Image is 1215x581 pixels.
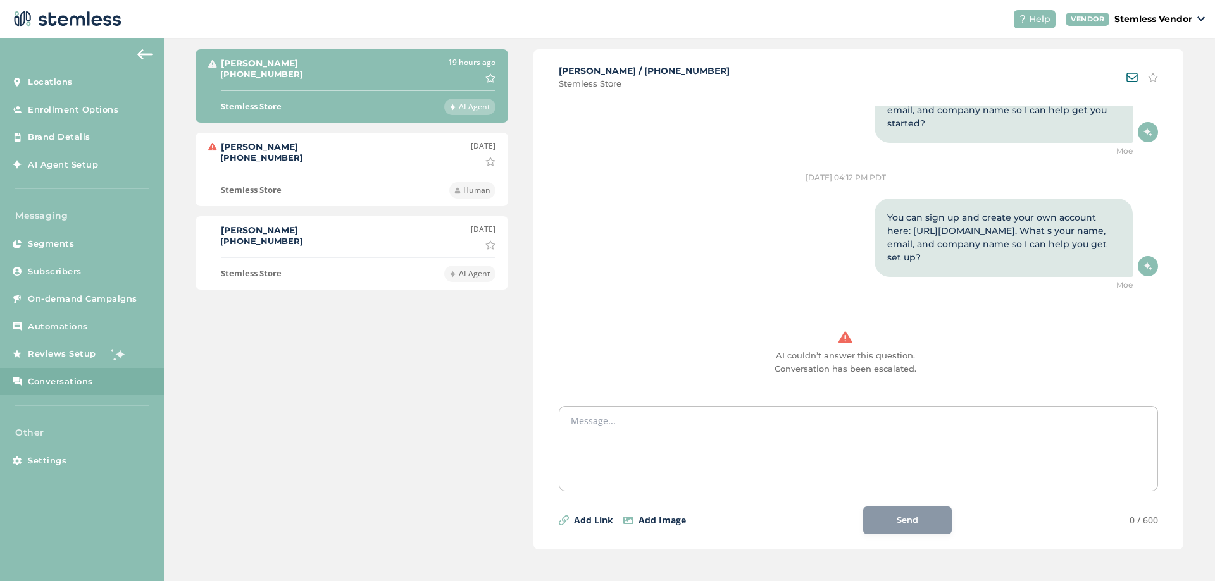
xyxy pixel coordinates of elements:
span: AI Agent Setup [28,159,98,171]
label: [PHONE_NUMBER] [220,152,303,162]
img: logo-dark-0685b13c.svg [10,6,121,32]
label: [DATE] [471,140,495,152]
img: AI Icon [1138,122,1158,143]
span: AI Agent [459,268,490,279]
img: icon-arrow-back-accent-c549486e.svg [137,49,153,59]
span: Human [463,185,490,196]
label: [PHONE_NUMBER] [220,236,303,246]
label: [DATE] 04:12 PM PDT [806,172,886,183]
label: [PERSON_NAME] [221,59,303,68]
img: AI Icon [1138,256,1158,277]
div: [PERSON_NAME] / [PHONE_NUMBER] [559,64,730,90]
span: Locations [28,76,73,89]
img: Alert Icon [838,331,852,344]
label: [PHONE_NUMBER] [220,69,303,79]
p: Stemless Vendor [1114,13,1192,26]
span: You can sign up and create your own account here: [URL][DOMAIN_NAME]. What s your name, email, an... [887,212,1107,263]
span: Enrollment Options [28,104,118,116]
label: 19 hours ago [448,57,495,68]
div: VENDOR [1066,13,1109,26]
span: Reviews Setup [28,348,96,360]
span: Segments [28,238,74,250]
span: Brand Details [28,131,90,144]
span: 0 / 600 [1130,513,1158,527]
img: icon-link-1edcda58.svg [559,515,569,525]
img: icon-image-06eb6275.svg [623,517,633,524]
img: glitter-stars-b7820f95.gif [106,341,131,367]
span: AI couldn’t answer this question. Conversation has been escalated. [775,350,916,374]
span: Settings [28,455,66,467]
label: Add Link [574,513,613,527]
span: AI Agent [459,101,490,113]
span: Moe [1116,279,1133,291]
iframe: Chat Widget [1152,520,1215,581]
span: Conversations [28,376,93,388]
label: Add Image [639,513,686,527]
label: [PERSON_NAME] [221,142,303,151]
span: You can sign up and create your own account here: [URL][DOMAIN_NAME]. What s your name, email, an... [887,78,1107,129]
span: On-demand Campaigns [28,293,137,305]
img: Alert Icon [208,143,217,151]
img: icon_down-arrow-small-66adaf34.svg [1197,16,1205,21]
span: Automations [28,321,88,333]
label: Stemless Store [221,267,282,280]
img: icon-help-white-03924b79.svg [1019,15,1026,23]
span: Help [1029,13,1050,26]
label: [PERSON_NAME] [221,226,303,235]
span: Moe [1116,145,1133,157]
label: [DATE] [471,224,495,235]
span: Stemless Store [559,78,730,90]
label: Stemless Store [221,101,282,113]
span: Subscribers [28,266,82,278]
img: Alert Icon [208,59,217,68]
label: Stemless Store [221,184,282,197]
